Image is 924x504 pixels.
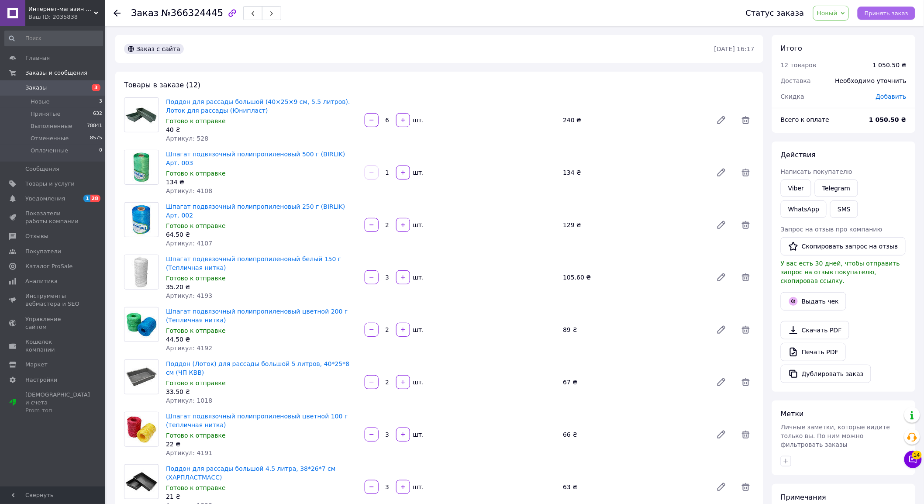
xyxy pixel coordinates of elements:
[781,62,817,69] span: 12 товаров
[817,10,838,17] span: Новый
[166,492,358,501] div: 21 ₴
[411,325,425,334] div: шт.
[737,426,755,443] span: Удалить
[166,380,226,387] span: Готово к отправке
[865,10,908,17] span: Принять заказ
[830,71,912,90] div: Необходимо уточнить
[25,292,81,308] span: Инструменты вебмастера и SEO
[713,426,730,443] a: Редактировать
[781,180,811,197] a: Viber
[166,117,226,124] span: Готово к отправке
[559,324,709,336] div: 89 ₴
[559,166,709,179] div: 134 ₴
[90,135,102,142] span: 8575
[166,413,348,428] a: Шпагат подвязочный полипропиленовый цветной 100 г (Тепличная нитка)
[166,432,226,439] span: Готово к отправке
[559,428,709,441] div: 66 ₴
[25,54,50,62] span: Главная
[713,321,730,338] a: Редактировать
[781,77,811,84] span: Доставка
[31,135,69,142] span: Отмененные
[124,366,159,388] img: Поддон (Лоток) для рассады большой 5 литров, 40*25*8 см (ЧП КВВ)
[876,93,907,100] span: Добавить
[87,122,102,130] span: 78841
[781,226,883,233] span: Запрос на отзыв про компанию
[90,195,100,202] span: 28
[114,9,121,17] div: Вернуться назад
[166,125,358,134] div: 40 ₴
[166,135,208,142] span: Артикул: 528
[166,484,226,491] span: Готово к отправке
[166,170,226,177] span: Готово к отправке
[781,365,871,383] button: Дублировать заказ
[781,168,852,175] span: Написать покупателю
[124,44,184,54] div: Заказ с сайта
[559,271,709,283] div: 105.60 ₴
[4,31,103,46] input: Поиск
[411,483,425,491] div: шт.
[781,44,802,52] span: Итого
[25,84,47,92] span: Заказы
[31,147,68,155] span: Оплаченные
[737,216,755,234] span: Удалить
[912,451,922,459] span: 14
[713,478,730,496] a: Редактировать
[872,61,907,69] div: 1 050.50 ₴
[31,110,61,118] span: Принятые
[166,465,336,481] a: Поддон для рассады большой 4.5 литра, 38*26*7 см (ХАРПЛАСТМАСС)
[166,255,341,271] a: Шпагат подвязочный полипропиленовый белый 150 г (Тепличная нитка)
[869,116,907,123] b: 1 050.50 ₴
[559,114,709,126] div: 240 ₴
[411,378,425,387] div: шт.
[737,478,755,496] span: Удалить
[166,345,212,352] span: Артикул: 4192
[713,373,730,391] a: Редактировать
[124,470,159,493] img: Поддон для рассады большой 4.5 литра, 38*26*7 см (ХАРПЛАСТМАСС)
[28,13,105,21] div: Ваш ID: 2035838
[166,327,226,334] span: Готово к отправке
[904,451,922,468] button: Чат с покупателем14
[166,98,350,114] a: Поддон для рассады большой (40×25×9 см, 5.5 литров). Лоток для рассады (Юнипласт)
[166,178,358,186] div: 134 ₴
[25,262,72,270] span: Каталог ProSale
[124,105,159,124] img: Поддон для рассады большой (40×25×9 см, 5.5 литров). Лоток для рассады (Юнипласт)
[25,376,57,384] span: Настройки
[166,283,358,291] div: 35.20 ₴
[781,493,826,501] span: Примечания
[411,168,425,177] div: шт.
[92,84,100,91] span: 3
[713,216,730,234] a: Редактировать
[25,277,58,285] span: Аналитика
[737,269,755,286] span: Удалить
[737,111,755,129] span: Удалить
[25,210,81,225] span: Показатели работы компании
[31,98,50,106] span: Новые
[166,240,212,247] span: Артикул: 4107
[781,343,846,361] a: Печать PDF
[166,203,345,219] a: Шпагат подвязочный полипропиленовый 250 г (BIRLIK) Арт. 002
[166,292,212,299] span: Артикул: 4193
[124,81,200,89] span: Товары в заказе (12)
[129,255,154,289] img: Шпагат подвязочный полипропиленовый белый 150 г (Тепличная нитка)
[737,373,755,391] span: Удалить
[99,98,102,106] span: 3
[411,430,425,439] div: шт.
[781,292,846,311] button: Выдать чек
[25,391,90,415] span: [DEMOGRAPHIC_DATA] и счета
[166,275,226,282] span: Готово к отправке
[559,376,709,388] div: 67 ₴
[166,222,226,229] span: Готово к отправке
[559,481,709,493] div: 63 ₴
[166,440,358,449] div: 22 ₴
[781,151,816,159] span: Действия
[166,187,212,194] span: Артикул: 4108
[411,116,425,124] div: шт.
[129,203,154,237] img: Шпагат подвязочный полипропиленовый 250 г (BIRLIK) Арт. 002
[124,311,159,338] img: Шпагат подвязочный полипропиленовый цветной 200 г (Тепличная нитка)
[713,164,730,181] a: Редактировать
[25,315,81,331] span: Управление сайтом
[25,195,65,203] span: Уведомления
[858,7,915,20] button: Принять заказ
[99,147,102,155] span: 0
[746,9,804,17] div: Статус заказа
